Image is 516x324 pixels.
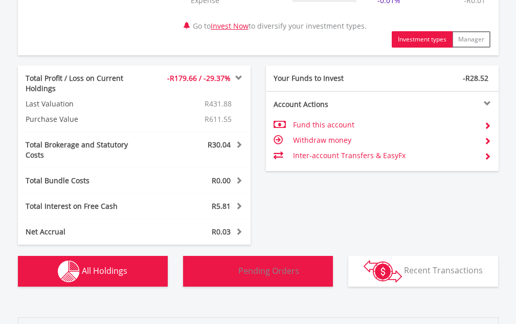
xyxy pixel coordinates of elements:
div: Total Profit / Loss on Current Holdings [18,73,153,94]
span: -R179.66 / -29.37% [167,73,231,83]
td: Inter-account Transfers & EasyFx [293,148,479,163]
button: All Holdings [18,256,168,287]
span: R0.00 [212,176,231,185]
img: pending_instructions-wht.png [217,261,236,283]
div: Total Brokerage and Statutory Costs [18,140,153,160]
div: Total Bundle Costs [18,176,153,186]
button: Pending Orders [183,256,333,287]
div: Net Accrual [18,227,153,237]
button: Manager [452,31,490,48]
span: R611.55 [205,114,232,124]
span: Pending Orders [238,265,299,276]
td: Fund this account [293,117,479,133]
div: Account Actions [266,99,383,110]
td: Withdraw money [293,133,479,148]
span: R0.03 [212,227,231,236]
div: Purchase Value [18,114,134,124]
button: Recent Transactions [348,256,498,287]
span: R30.04 [208,140,231,149]
div: Total Interest on Free Cash [18,201,153,211]
img: transactions-zar-wht.png [364,260,402,283]
span: R431.88 [205,99,232,109]
span: R5.81 [212,201,231,211]
span: Recent Transactions [404,265,483,276]
div: Your Funds to Invest [266,73,383,83]
a: Invest Now [211,21,249,31]
div: Last Valuation [18,99,134,109]
img: holdings-wht.png [58,261,80,283]
button: Investment types [392,31,453,48]
span: All Holdings [82,265,127,276]
span: -R28.52 [463,73,488,83]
